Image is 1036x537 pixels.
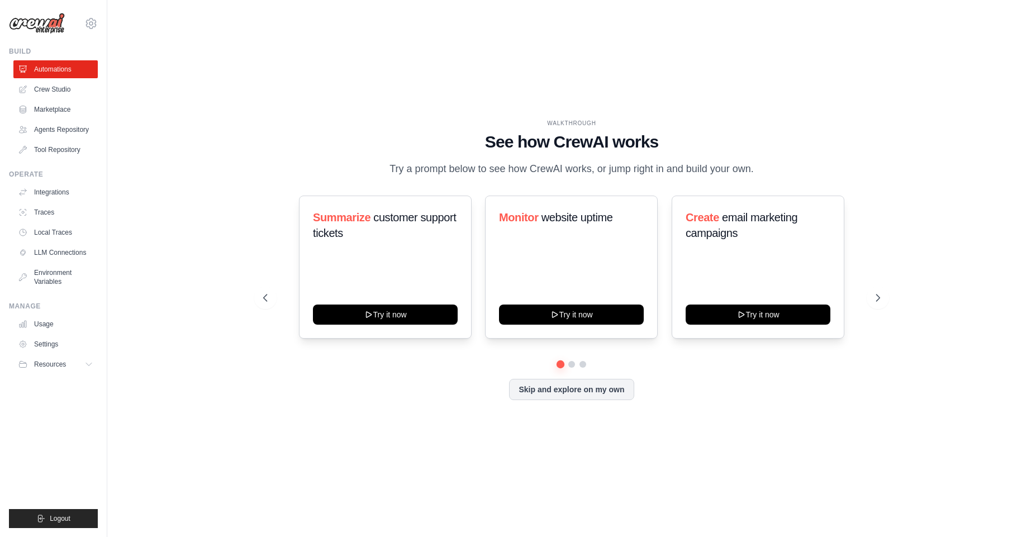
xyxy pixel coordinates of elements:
[13,224,98,241] a: Local Traces
[9,302,98,311] div: Manage
[686,211,719,224] span: Create
[13,101,98,118] a: Marketplace
[9,170,98,179] div: Operate
[384,161,759,177] p: Try a prompt below to see how CrewAI works, or jump right in and build your own.
[686,211,797,239] span: email marketing campaigns
[13,315,98,333] a: Usage
[263,132,880,152] h1: See how CrewAI works
[509,379,634,400] button: Skip and explore on my own
[13,264,98,291] a: Environment Variables
[9,509,98,528] button: Logout
[13,244,98,262] a: LLM Connections
[9,13,65,34] img: Logo
[13,203,98,221] a: Traces
[50,514,70,523] span: Logout
[313,305,458,325] button: Try it now
[313,211,370,224] span: Summarize
[263,119,880,127] div: WALKTHROUGH
[13,141,98,159] a: Tool Repository
[13,60,98,78] a: Automations
[34,360,66,369] span: Resources
[499,305,644,325] button: Try it now
[13,355,98,373] button: Resources
[541,211,613,224] span: website uptime
[9,47,98,56] div: Build
[313,211,456,239] span: customer support tickets
[13,80,98,98] a: Crew Studio
[686,305,830,325] button: Try it now
[499,211,539,224] span: Monitor
[13,121,98,139] a: Agents Repository
[13,183,98,201] a: Integrations
[13,335,98,353] a: Settings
